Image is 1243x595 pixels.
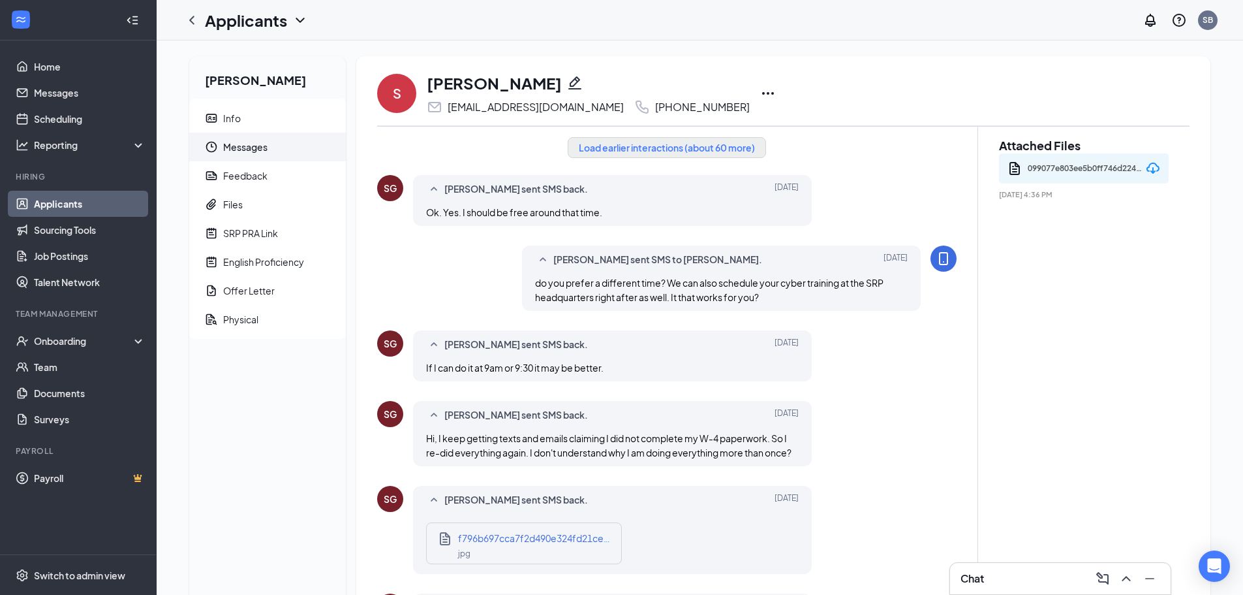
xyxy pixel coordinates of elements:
[34,269,146,295] a: Talent Network
[205,169,218,182] svg: Report
[1143,12,1158,28] svg: Notifications
[126,14,139,27] svg: Collapse
[426,432,791,458] span: Hi, I keep getting texts and emails claiming I did not complete my W-4 paperwork. So I re-did eve...
[34,380,146,406] a: Documents
[223,227,278,240] div: SRP PRA Link
[34,406,146,432] a: Surveys
[34,106,146,132] a: Scheduling
[437,531,615,556] a: Documentf796b697cca7f2d490e324fd21ce6c1e.jpgjpg
[535,252,551,268] svg: SmallChevronUp
[189,56,346,99] h2: [PERSON_NAME]
[34,465,146,491] a: PayrollCrown
[1095,571,1111,587] svg: ComposeMessage
[444,337,588,353] span: [PERSON_NAME] sent SMS back.
[189,248,346,276] a: NoteActiveEnglish Proficiency
[34,334,134,347] div: Onboarding
[34,354,146,380] a: Team
[426,492,442,508] svg: SmallChevronUp
[16,445,143,457] div: Payroll
[205,9,287,31] h1: Applicants
[16,138,29,152] svg: Analysis
[444,182,588,197] span: [PERSON_NAME] sent SMS back.
[34,243,146,269] a: Job Postings
[16,569,29,582] svg: Settings
[34,217,146,243] a: Sourcing Tools
[883,252,908,268] span: [DATE]
[760,86,776,101] svg: Ellipses
[448,101,624,114] div: [EMAIL_ADDRESS][DOMAIN_NAME]
[1203,14,1213,25] div: SB
[458,549,470,558] span: jpg
[384,492,397,506] div: SG
[205,112,218,125] svg: ContactCard
[936,251,951,266] svg: MobileSms
[960,571,984,586] h3: Chat
[184,12,200,28] svg: ChevronLeft
[458,532,641,544] span: f796b697cca7f2d490e324fd21ce6c1e.jpg
[1199,551,1230,582] div: Open Intercom Messenger
[34,54,146,80] a: Home
[205,313,218,326] svg: DocumentSearch
[223,313,258,326] div: Physical
[223,133,335,161] span: Messages
[16,334,29,347] svg: UserCheck
[775,337,799,353] span: [DATE]
[1092,568,1113,589] button: ComposeMessage
[1171,12,1187,28] svg: QuestionInfo
[205,255,218,268] svg: NoteActive
[384,337,397,350] div: SG
[189,104,346,133] a: ContactCardInfo
[16,171,143,182] div: Hiring
[205,284,218,297] svg: DocumentApprove
[999,190,1169,199] span: [DATE] 4:36 PM
[189,276,346,305] a: DocumentApproveOffer Letter
[393,84,401,103] div: S
[535,277,883,303] span: do you prefer a different time? We can also schedule your cyber training at the SRP headquarters ...
[1118,571,1134,587] svg: ChevronUp
[444,492,588,508] span: [PERSON_NAME] sent SMS back.
[16,308,143,319] div: Team Management
[426,408,442,423] svg: SmallChevronUp
[1139,568,1160,589] button: Minimize
[189,161,346,190] a: ReportFeedback
[426,182,442,197] svg: SmallChevronUp
[1028,159,1142,178] div: 099077e803ee5b0ff746d224e1ab0643.pdf
[444,408,588,423] span: [PERSON_NAME] sent SMS back.
[189,219,346,248] a: NoteActiveSRP PRA Link
[34,569,125,582] div: Switch to admin view
[189,190,346,219] a: PaperclipFiles
[292,12,308,28] svg: ChevronDown
[205,227,218,240] svg: NoteActive
[775,492,799,508] span: [DATE]
[223,169,268,182] div: Feedback
[634,99,650,115] svg: Phone
[384,408,397,421] div: SG
[223,112,241,125] div: Info
[426,362,604,374] span: If I can do it at 9am or 9:30 it may be better.
[437,531,453,547] svg: Document
[223,284,275,297] div: Offer Letter
[427,72,562,94] h1: [PERSON_NAME]
[189,305,346,334] a: DocumentSearchPhysical
[205,140,218,153] svg: Clock
[427,99,442,115] svg: Email
[205,198,218,211] svg: Paperclip
[1145,161,1161,176] svg: Download
[34,191,146,217] a: Applicants
[1007,161,1022,176] svg: Document
[223,198,243,211] div: Files
[775,182,799,197] span: [DATE]
[568,137,766,158] button: Load earlier interactions (about 60 more)
[999,137,1169,153] h2: Attached Files
[426,337,442,353] svg: SmallChevronUp
[655,101,750,114] div: [PHONE_NUMBER]
[189,133,346,161] a: ClockMessages
[223,255,304,268] div: English Proficiency
[14,13,27,26] svg: WorkstreamLogo
[1142,571,1158,587] svg: Minimize
[1116,568,1137,589] button: ChevronUp
[34,80,146,106] a: Messages
[34,138,146,152] div: Reporting
[775,408,799,423] span: [DATE]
